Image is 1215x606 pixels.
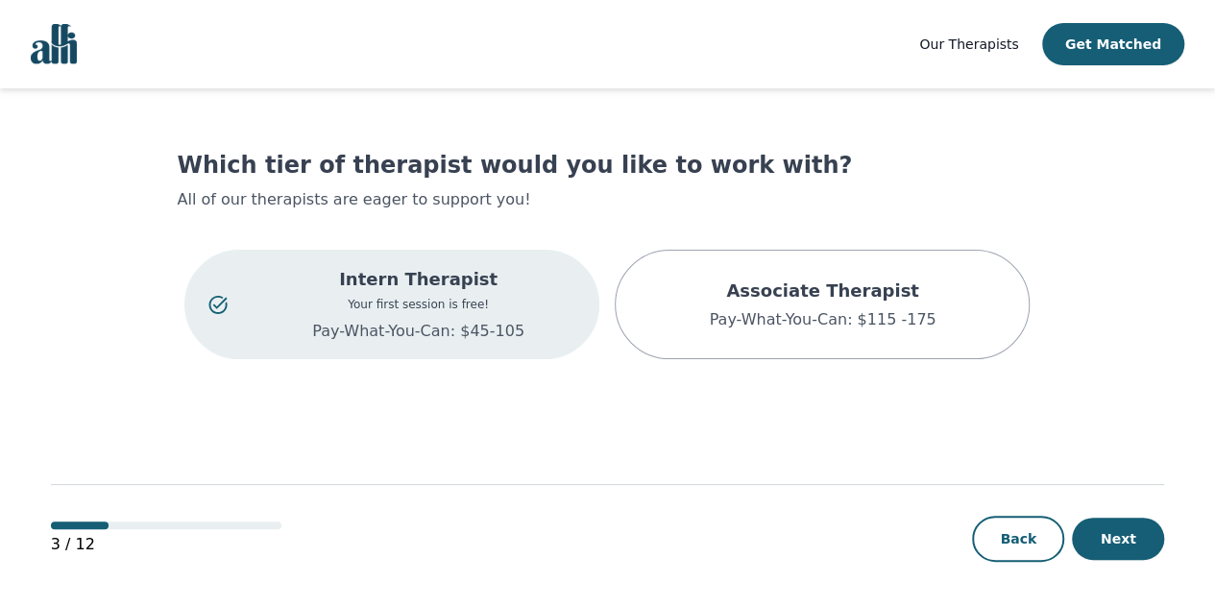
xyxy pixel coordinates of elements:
[919,33,1018,56] a: Our Therapists
[177,150,1037,181] h1: Which tier of therapist would you like to work with?
[709,308,936,331] p: Pay-What-You-Can: $115 -175
[972,516,1064,562] button: Back
[1042,23,1184,65] button: Get Matched
[919,36,1018,52] span: Our Therapists
[261,266,576,293] p: Intern Therapist
[261,297,576,312] p: Your first session is free!
[177,188,1037,211] p: All of our therapists are eager to support you!
[51,533,281,556] p: 3 / 12
[709,278,936,304] p: Associate Therapist
[261,320,576,343] p: Pay-What-You-Can: $45-105
[1072,518,1164,560] button: Next
[31,24,77,64] img: alli logo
